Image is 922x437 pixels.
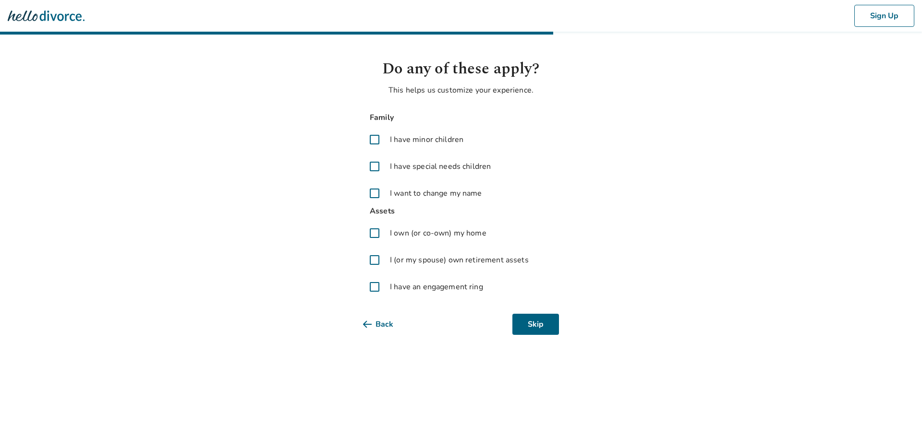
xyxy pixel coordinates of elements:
span: I have minor children [390,134,463,145]
span: I have an engagement ring [390,281,483,293]
h1: Do any of these apply? [363,58,559,81]
button: Skip [512,314,559,335]
img: Hello Divorce Logo [8,6,85,25]
span: Family [363,111,559,124]
span: I (or my spouse) own retirement assets [390,254,529,266]
iframe: Chat Widget [874,391,922,437]
p: This helps us customize your experience. [363,84,559,96]
span: Assets [363,205,559,218]
button: Sign Up [854,5,914,27]
span: I have special needs children [390,161,491,172]
span: I want to change my name [390,188,482,199]
button: Back [363,314,409,335]
span: I own (or co-own) my home [390,227,486,239]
